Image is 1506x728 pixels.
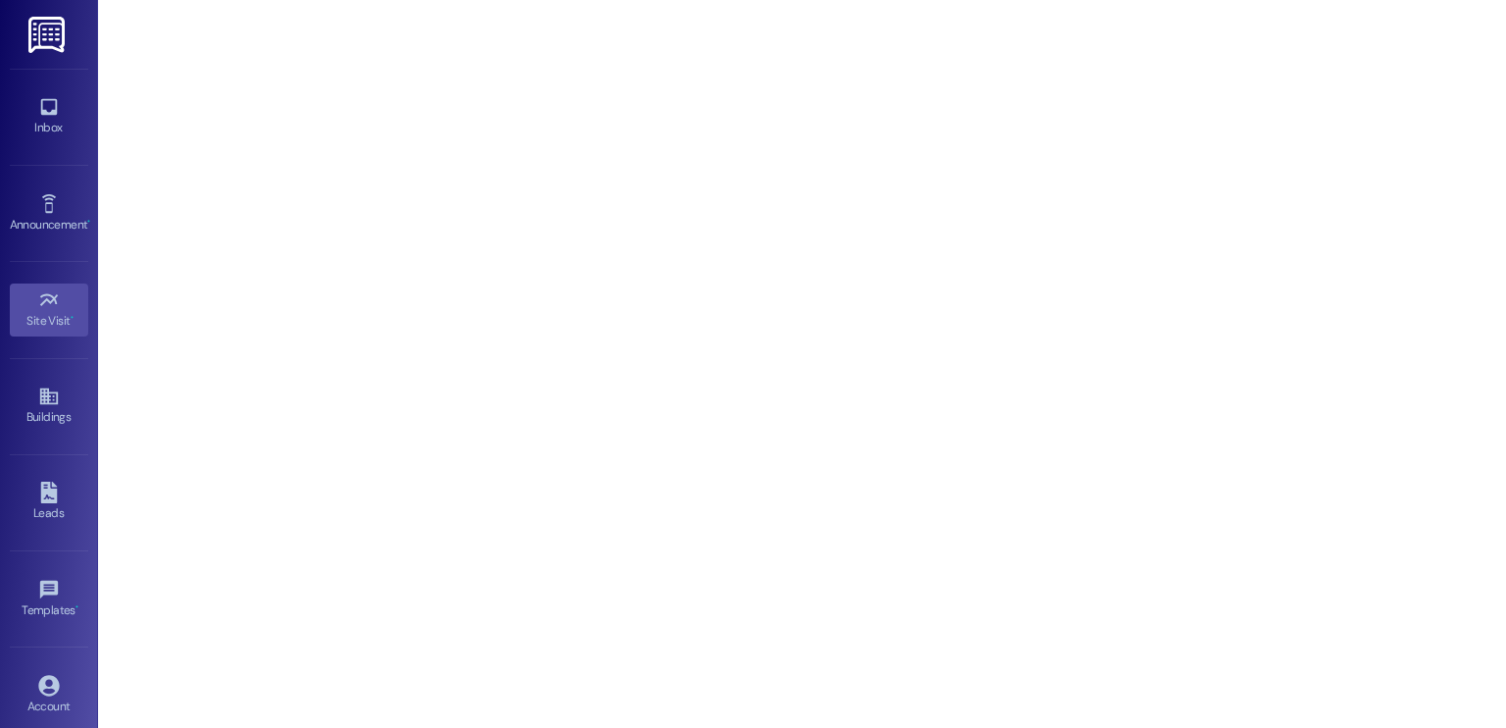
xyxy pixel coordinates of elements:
img: ResiDesk Logo [28,17,69,53]
span: • [71,311,74,325]
a: Site Visit • [10,284,88,337]
a: Buildings [10,380,88,433]
a: Inbox [10,90,88,143]
span: • [87,215,90,229]
a: Account [10,669,88,722]
a: Leads [10,476,88,529]
span: • [75,600,78,614]
a: Templates • [10,573,88,626]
